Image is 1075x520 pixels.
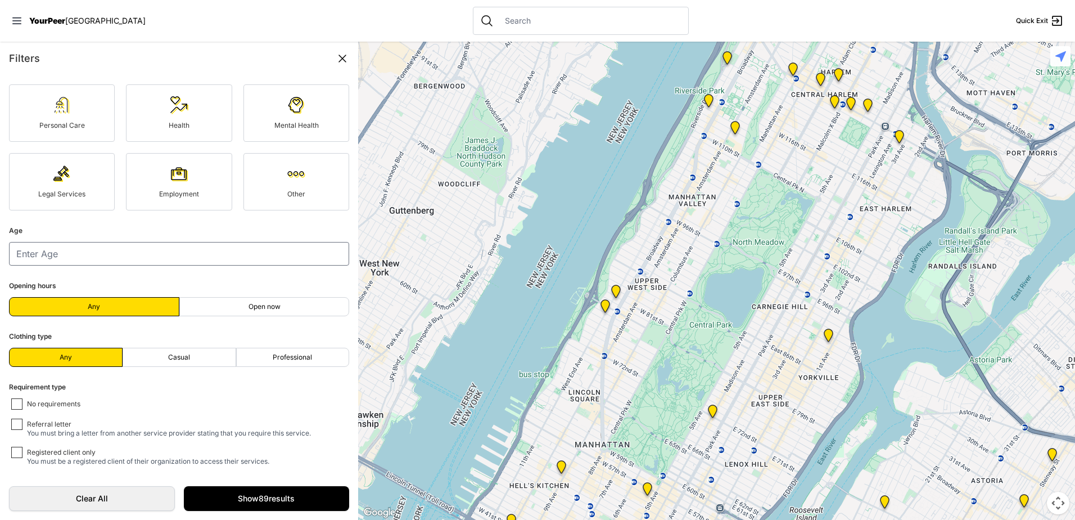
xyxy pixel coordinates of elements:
span: Legal Services [38,190,85,198]
input: Search [498,15,681,26]
span: Filters [9,52,40,64]
span: Employment [159,190,199,198]
div: Manhattan [706,405,720,423]
span: Open now [249,302,281,311]
span: Registered client only [27,448,96,456]
div: Manhattan [720,51,734,69]
div: Main Location [892,130,906,148]
a: Employment [126,153,232,210]
div: Avenue Church [821,329,835,347]
a: Mental Health [243,84,349,142]
a: Show89results [184,486,350,511]
input: Registered client onlyYou must be a registered client of their organization to access their servi... [11,447,22,458]
a: Legal Services [9,153,115,210]
input: No requirements [11,398,22,410]
span: Other [287,190,305,198]
span: YourPeer [29,16,65,25]
span: Referral letter [27,420,71,428]
a: Quick Exit [1016,14,1064,28]
a: Personal Care [9,84,115,142]
span: Clothing type [9,332,52,340]
div: Ford Hall [702,94,716,112]
a: YourPeer[GEOGRAPHIC_DATA] [29,17,146,24]
span: Personal Care [39,121,85,129]
span: No requirements [27,400,80,410]
div: Manhattan [832,68,846,86]
div: Manhattan [844,97,858,115]
span: Age [9,226,22,235]
a: Open this area in Google Maps (opens a new window) [361,505,398,520]
span: Opening hours [9,281,56,290]
div: East Harlem [861,98,875,116]
span: Clear All [21,493,163,504]
span: You must be a registered client of their organization to access their services. [27,457,269,465]
div: Uptown/Harlem DYCD Youth Drop-in Center [814,73,828,91]
span: Professional [273,353,312,362]
img: Google [361,505,398,520]
div: Fancy Thrift Shop [878,495,892,513]
input: Referral letterYou must bring a letter from another service provider stating that you require thi... [11,419,22,430]
input: Enter Age [9,242,349,266]
span: Health [169,121,189,129]
a: Clear All [9,486,175,511]
button: Map camera controls [1047,492,1069,514]
span: Mental Health [274,121,319,129]
div: The PILLARS – Holistic Recovery Support [786,62,800,80]
span: You must bring a letter from another service provider stating that you require this service. [27,429,311,437]
div: The Cathedral Church of St. John the Divine [728,121,742,139]
a: Other [243,153,349,210]
span: Quick Exit [1016,16,1048,25]
span: Casual [168,353,190,362]
span: Any [60,353,72,362]
span: [GEOGRAPHIC_DATA] [65,16,146,25]
div: 9th Avenue Drop-in Center [554,460,568,478]
a: Health [126,84,232,142]
div: Pathways Adult Drop-In Program [609,285,623,303]
span: Requirement type [9,383,66,391]
span: Any [88,302,100,311]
